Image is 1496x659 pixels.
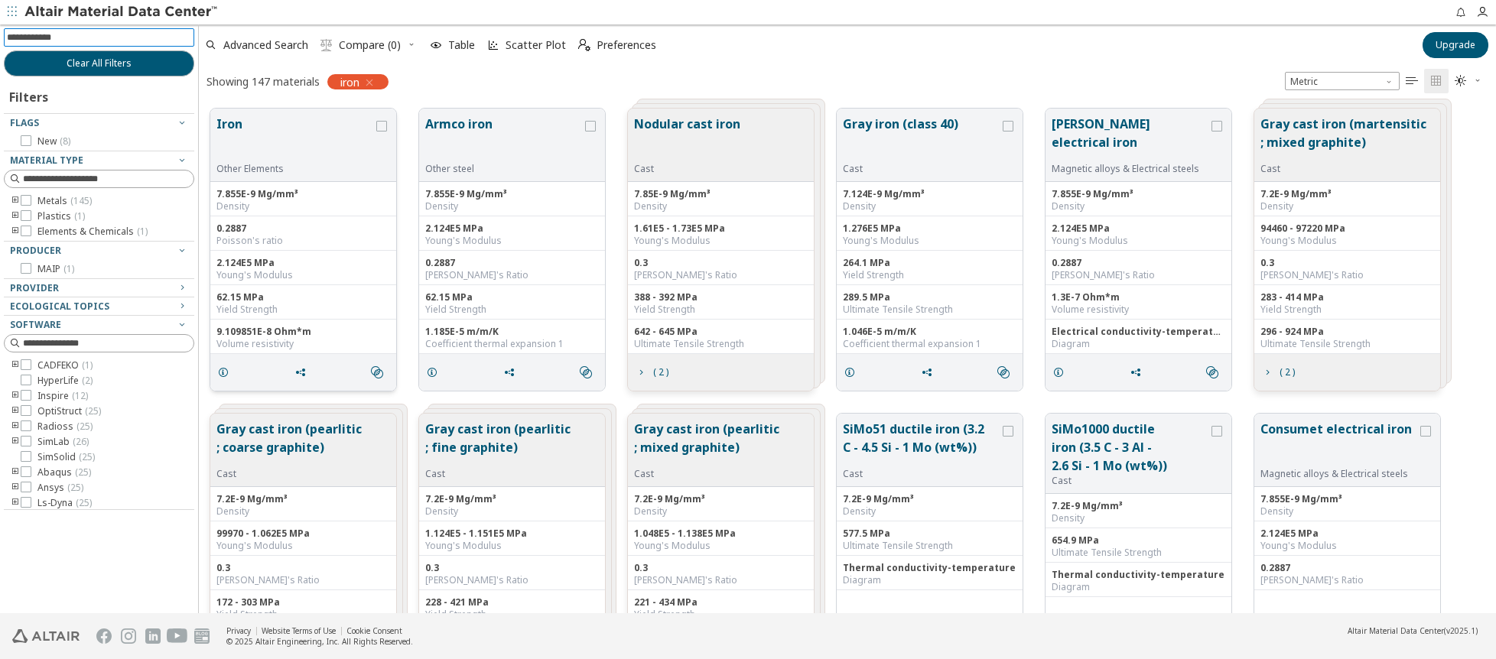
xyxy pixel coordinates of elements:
[216,200,390,213] div: Density
[843,257,1016,269] div: 264.1 MPa
[1199,357,1231,388] button: Similar search
[634,163,740,175] div: Cast
[634,235,808,247] div: Young's Modulus
[425,420,593,468] button: Gray cast iron (pearlitic ; fine graphite)
[1254,357,1302,388] button: ( 2 )
[37,466,91,479] span: Abaqus
[1052,569,1225,581] div: Thermal conductivity-temperature
[1260,291,1434,304] div: 283 - 414 MPa
[37,195,92,207] span: Metals
[10,116,39,129] span: Flags
[10,244,61,257] span: Producer
[1052,475,1208,487] div: Cast
[496,357,528,388] button: Share
[506,40,566,50] span: Scatter Plot
[137,225,148,238] span: ( 1 )
[1260,200,1434,213] div: Density
[4,279,194,297] button: Provider
[226,636,413,647] div: © 2025 Altair Engineering, Inc. All Rights Reserved.
[425,493,599,505] div: 7.2E-9 Mg/mm³
[634,200,808,213] div: Density
[634,269,808,281] div: [PERSON_NAME]'s Ratio
[425,163,582,175] div: Other steel
[843,188,1016,200] div: 7.124E-9 Mg/mm³
[425,468,593,480] div: Cast
[634,540,808,552] div: Young's Modulus
[216,505,390,518] div: Density
[1260,304,1434,316] div: Yield Strength
[63,262,74,275] span: ( 1 )
[4,242,194,260] button: Producer
[10,210,21,222] i: toogle group
[67,481,83,494] span: ( 25 )
[4,114,194,132] button: Flags
[634,609,808,621] div: Yield Strength
[1052,200,1225,213] div: Density
[1260,163,1428,175] div: Cast
[990,357,1023,388] button: Similar search
[843,326,1016,338] div: 1.046E-5 m/m/K
[997,366,1010,378] i: 
[76,496,92,509] span: ( 25 )
[1260,505,1434,518] div: Density
[1449,69,1488,93] button: Theme
[216,326,390,338] div: 9.109851E-8 Ohm*m
[425,562,599,574] div: 0.3
[216,222,390,235] div: 0.2887
[10,482,21,494] i: toogle group
[1285,72,1400,90] div: Unit System
[914,357,946,388] button: Share
[634,115,740,163] button: Nodular cast iron
[226,625,251,636] a: Privacy
[634,493,808,505] div: 7.2E-9 Mg/mm³
[1206,366,1218,378] i: 
[1430,75,1442,87] i: 
[1260,115,1428,163] button: Gray cast iron (martensitic ; mixed graphite)
[1052,222,1225,235] div: 2.124E5 MPa
[10,497,21,509] i: toogle group
[207,74,320,89] div: Showing 147 materials
[425,188,599,200] div: 7.855E-9 Mg/mm³
[371,366,383,378] i: 
[425,528,599,540] div: 1.124E5 - 1.151E5 MPa
[843,505,1016,518] div: Density
[419,357,451,388] button: Details
[843,200,1016,213] div: Density
[425,609,599,621] div: Yield Strength
[339,40,401,50] span: Compare (0)
[37,226,148,238] span: Elements & Chemicals
[1052,534,1225,547] div: 654.9 MPa
[4,151,194,170] button: Material Type
[628,357,675,388] button: ( 2 )
[1052,163,1208,175] div: Magnetic alloys & Electrical steels
[634,304,808,316] div: Yield Strength
[634,326,808,338] div: 642 - 645 MPa
[425,115,582,163] button: Armco iron
[1348,625,1478,636] div: (v2025.1)
[580,366,592,378] i: 
[10,390,21,402] i: toogle group
[10,318,61,331] span: Software
[10,281,59,294] span: Provider
[1260,420,1417,468] button: Consumet electrical iron
[216,468,384,480] div: Cast
[1052,547,1225,559] div: Ultimate Tensile Strength
[1052,581,1225,593] div: Diagram
[216,596,390,609] div: 172 - 303 MPa
[634,505,808,518] div: Density
[1436,39,1475,51] span: Upgrade
[1280,368,1295,377] span: ( 2 )
[216,338,390,350] div: Volume resistivity
[10,466,21,479] i: toogle group
[4,50,194,76] button: Clear All Filters
[425,222,599,235] div: 2.124E5 MPa
[843,222,1016,235] div: 1.276E5 MPa
[843,235,1016,247] div: Young's Modulus
[1052,420,1208,475] button: SiMo1000 ductile iron (3.5 C - 3 Al - 2.6 Si - 1 Mo (wt%))
[346,625,402,636] a: Cookie Consent
[210,357,242,388] button: Details
[634,420,802,468] button: Gray cast iron (pearlitic ; mixed graphite)
[843,574,1016,586] div: Diagram
[634,222,808,235] div: 1.61E5 - 1.73E5 MPa
[653,368,668,377] span: ( 2 )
